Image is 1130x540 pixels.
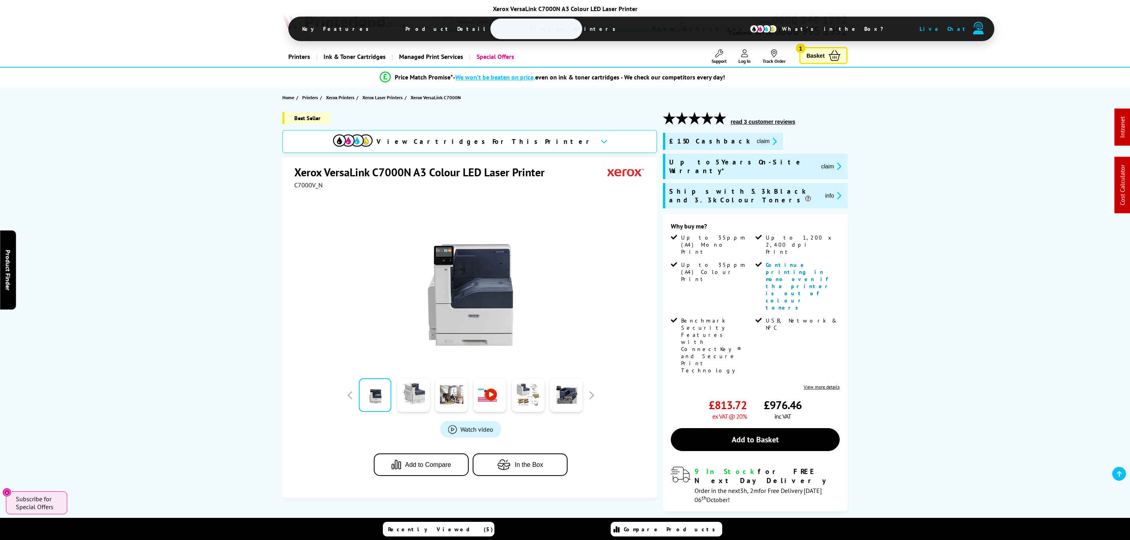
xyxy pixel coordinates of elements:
[302,93,318,102] span: Printers
[282,47,316,67] a: Printers
[695,467,839,485] div: for FREE Next Day Delivery
[4,250,12,291] span: Product Finder
[754,137,779,146] button: promo-description
[671,222,839,234] div: Why buy me?
[394,19,509,38] span: Product Details
[362,93,405,102] a: Xerox Laser Printers
[671,428,839,451] a: Add to Basket
[411,93,461,102] span: Xerox VersaLink C7000N
[738,49,751,64] a: Log In
[2,488,11,497] button: Close
[920,25,969,32] span: Live Chat
[473,453,568,476] button: In the Box
[282,93,294,102] span: Home
[377,137,594,146] span: View Cartridges For This Printer
[669,137,750,146] span: £150 Cashback
[282,112,330,124] span: Best Seller
[774,412,791,420] span: inc VAT
[16,495,59,511] span: Subscribe for Special Offers
[806,50,825,61] span: Basket
[326,93,356,102] a: Xerox Printers
[819,162,844,171] button: promo-description
[455,73,535,81] span: We won’t be beaten on price,
[796,43,806,53] span: 1
[671,467,839,503] div: modal_delivery
[316,47,392,67] a: Ink & Toner Cartridges
[750,25,777,33] img: cmyk-icon.svg
[766,234,838,255] span: Up to 1,200 x 2,400 dpi Print
[282,93,296,102] a: Home
[388,526,493,533] span: Recently Viewed (5)
[695,487,822,504] span: Order in the next for Free Delivery [DATE] 06 October!
[709,398,747,412] span: £813.72
[302,93,320,102] a: Printers
[515,461,543,468] span: In the Box
[712,49,727,64] a: Support
[393,205,548,360] img: Xerox VersaLink C7000N
[764,398,802,412] span: £976.46
[766,261,832,311] span: Continue printing in mono even if the printer is out of colour toners
[823,191,844,200] button: promo-description
[770,19,903,38] span: What’s in the Box?
[326,93,354,102] span: Xerox Printers
[712,412,747,420] span: ex VAT @ 20%
[440,421,501,438] a: Product_All_Videos
[728,118,797,125] button: read 3 customer reviews
[383,522,494,536] a: Recently Viewed (5)
[740,487,759,495] span: 3h, 2m
[973,22,984,34] img: user-headset-duotone.svg
[333,134,373,147] img: View Cartridges
[611,522,722,536] a: Compare Products
[669,187,819,204] span: Ships with 5.3k Black and 3.3k Colour Toners
[469,47,520,67] a: Special Offers
[695,467,758,476] span: 9 In Stock
[362,93,403,102] span: Xerox Laser Printers
[681,234,753,255] span: Up to 35ppm (A4) Mono Print
[405,461,451,468] span: Add to Compare
[608,165,644,179] img: Xerox
[374,453,469,476] button: Add to Compare
[324,47,386,67] span: Ink & Toner Cartridges
[392,47,469,67] a: Managed Print Services
[290,19,385,38] span: Key Features
[766,317,838,331] span: USB, Network & NFC
[640,19,761,39] span: View Cartridges
[288,5,842,13] div: Xerox VersaLink C7000N A3 Colour LED Laser Printer
[804,384,840,390] a: View more details
[702,494,706,501] sup: th
[681,261,753,283] span: Up to 35ppm (A4) Colour Print
[624,526,719,533] span: Compare Products
[294,165,553,179] h1: Xerox VersaLink C7000N A3 Colour LED Laser Printer
[518,19,632,38] span: Similar Printers
[460,425,493,433] span: Watch video
[669,158,815,175] span: Up to 5 Years On-Site Warranty*
[395,73,453,81] span: Price Match Promise*
[453,73,725,81] div: - even on ink & toner cartridges - We check our competitors every day!
[294,181,323,189] span: C7000V_N
[411,93,463,102] a: Xerox VersaLink C7000N
[763,49,786,64] a: Track Order
[1119,165,1126,206] a: Cost Calculator
[681,317,753,374] span: Benchmark Security Features with ConnectKey® and Secure Print Technology
[253,70,853,84] li: modal_Promise
[799,47,848,64] a: Basket 1
[738,58,751,64] span: Log In
[712,58,727,64] span: Support
[1119,117,1126,138] a: Intranet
